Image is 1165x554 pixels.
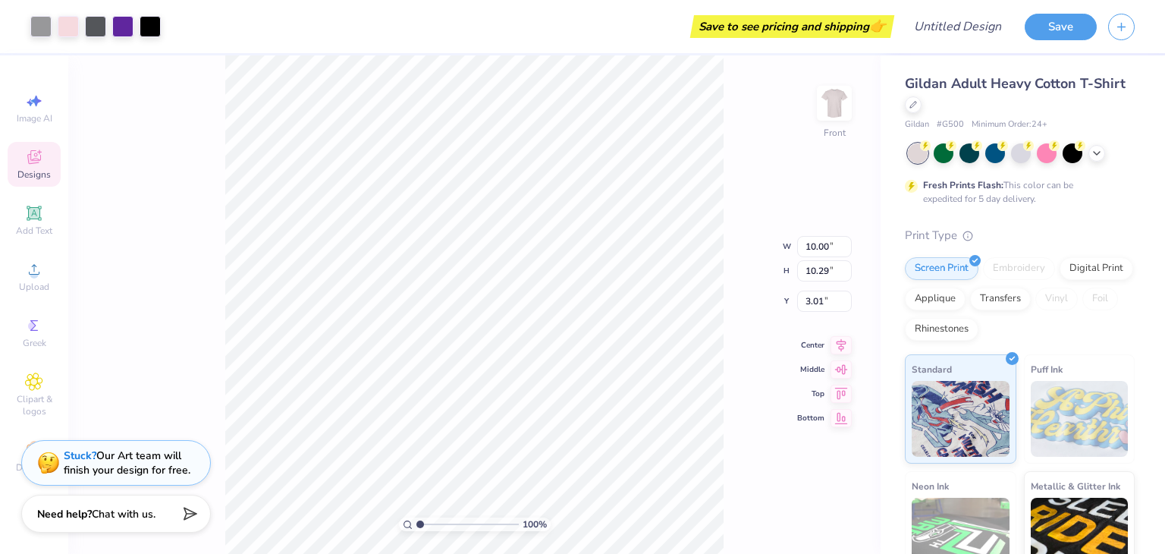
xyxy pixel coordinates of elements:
span: Gildan [905,118,929,131]
span: Clipart & logos [8,393,61,417]
span: Center [797,340,824,351]
span: # G500 [937,118,964,131]
strong: Need help? [37,507,92,521]
div: Front [824,126,846,140]
span: Minimum Order: 24 + [972,118,1047,131]
div: This color can be expedited for 5 day delivery. [923,178,1110,206]
div: Save to see pricing and shipping [694,15,890,38]
div: Our Art team will finish your design for free. [64,449,190,477]
span: Chat with us. [92,507,155,521]
span: Metallic & Glitter Ink [1031,478,1120,494]
span: Decorate [16,461,52,474]
span: Top [797,389,824,399]
span: Neon Ink [912,478,949,494]
img: Puff Ink [1031,381,1129,457]
input: Untitled Design [902,11,1013,42]
strong: Fresh Prints Flash: [923,179,1003,191]
span: 👉 [869,17,886,35]
span: 100 % [523,518,547,531]
div: Transfers [970,288,1031,310]
span: Greek [23,337,46,349]
span: Middle [797,364,824,375]
span: Standard [912,361,952,377]
span: Add Text [16,225,52,237]
span: Upload [19,281,49,293]
div: Digital Print [1060,257,1133,280]
span: Designs [17,168,51,181]
div: Screen Print [905,257,978,280]
img: Front [819,88,849,118]
div: Rhinestones [905,318,978,341]
span: Puff Ink [1031,361,1063,377]
span: Gildan Adult Heavy Cotton T-Shirt [905,74,1126,93]
strong: Stuck? [64,449,96,463]
span: Image AI [17,112,52,124]
img: Standard [912,381,1010,457]
button: Save [1025,14,1097,40]
div: Embroidery [983,257,1055,280]
div: Print Type [905,227,1135,244]
div: Vinyl [1035,288,1078,310]
div: Applique [905,288,966,310]
span: Bottom [797,413,824,423]
div: Foil [1082,288,1118,310]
